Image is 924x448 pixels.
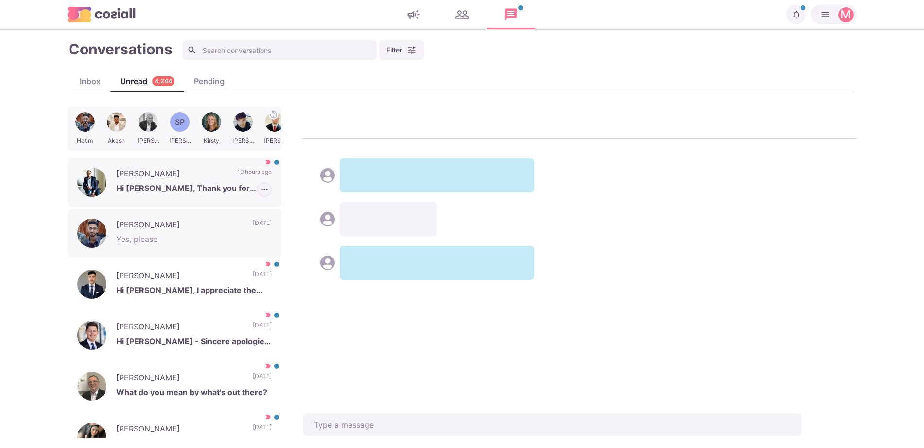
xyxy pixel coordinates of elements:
p: [DATE] [253,423,272,437]
p: [DATE] [253,321,272,335]
div: Inbox [70,75,110,87]
button: Notifications [786,5,806,24]
p: [DATE] [253,372,272,386]
p: 4,244 [155,77,172,86]
p: [DATE] [253,219,272,233]
p: Hi [PERSON_NAME], Thank you for reaching out. I would like to know more details. Regards, [PERSON... [116,182,272,197]
p: Hi [PERSON_NAME] - Sincere apologies for not responding to you earlier. Thank you for your persis... [116,335,272,350]
p: [PERSON_NAME] [116,321,243,335]
img: Nicholas Puorro [77,270,106,299]
div: Unread [110,75,184,87]
img: Ian M [77,372,106,401]
p: [DATE] [253,270,272,284]
img: Hatim Selvawala [77,219,106,248]
p: Yes, please [116,233,272,248]
p: [PERSON_NAME] [116,270,243,284]
p: 19 hours ago [237,168,272,182]
p: [PERSON_NAME] [116,423,243,437]
img: logo [68,7,136,22]
p: Hi [PERSON_NAME], I appreciate the consistency. I would like to chat when you get the chance! [PE... [116,284,272,299]
img: Dipankar Bhattacharya [77,168,106,197]
button: Martin [811,5,857,24]
p: [PERSON_NAME] [116,168,227,182]
input: Search conversations [182,40,377,60]
p: [PERSON_NAME] [116,219,243,233]
p: What do you mean by what's out there? [116,386,272,401]
p: [PERSON_NAME] [116,372,243,386]
button: Filter [379,40,424,60]
div: Pending [184,75,234,87]
div: Martin [840,9,851,20]
img: Dan Staats [77,321,106,350]
h1: Conversations [69,40,173,58]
